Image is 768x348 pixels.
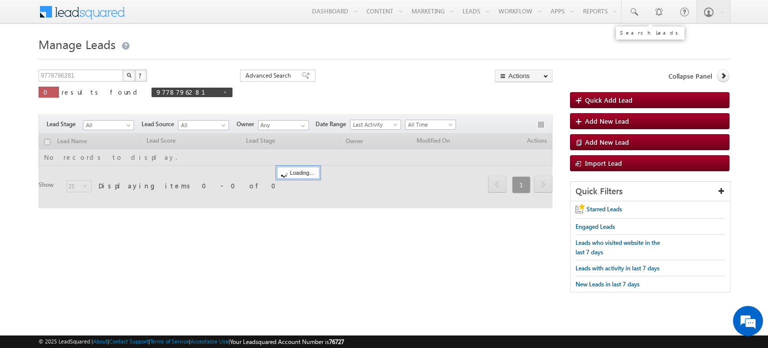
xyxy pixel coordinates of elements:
[83,120,134,130] a: All
[575,239,660,256] span: Leads who visited website in the last 7 days
[109,338,148,344] a: Contact Support
[350,120,401,130] a: Last Activity
[43,88,54,96] span: 0
[38,337,344,346] span: © 2025 LeadSquared | | | | |
[329,338,344,345] span: 76727
[245,71,294,80] span: Advanced Search
[586,205,622,213] span: Starred Leads
[61,88,141,96] span: results found
[585,159,622,167] span: Import Lead
[585,117,629,125] span: Add New Lead
[570,182,730,201] div: Quick Filters
[178,121,226,130] span: All
[295,121,308,131] a: Show All Items
[495,70,552,82] button: Actions
[575,280,639,288] span: New Leads in last 7 days
[93,338,107,344] a: About
[230,338,344,345] span: Your Leadsquared Account Number is
[258,120,309,130] input: Type to Search
[575,223,615,230] span: Engaged Leads
[585,138,629,146] span: Add New Lead
[141,120,178,129] span: Lead Source
[585,96,632,104] span: Quick Add Lead
[126,73,131,78] img: Search
[315,120,350,129] span: Date Range
[178,120,229,130] a: All
[405,120,453,129] span: All Time
[350,120,398,129] span: Last Activity
[405,120,456,130] a: All Time
[135,70,147,82] button: ?
[575,264,659,272] span: Leads with activity in last 7 days
[150,338,189,344] a: Terms of Service
[83,121,131,130] span: All
[668,72,712,81] span: Collapse Panel
[277,167,319,179] div: Loading...
[156,88,217,96] span: 9778796281
[46,120,83,129] span: Lead Stage
[138,71,143,80] span: ?
[620,30,680,36] div: Search Leads
[236,120,258,129] span: Owner
[190,338,228,344] a: Acceptable Use
[38,36,115,52] span: Manage Leads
